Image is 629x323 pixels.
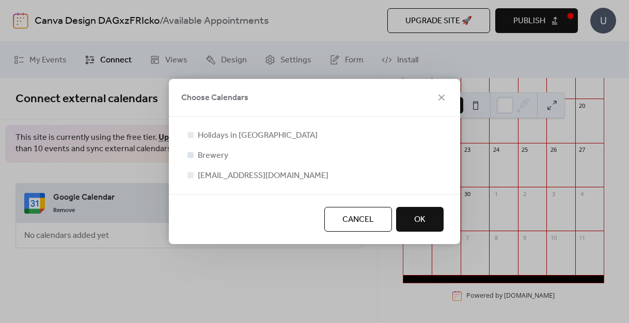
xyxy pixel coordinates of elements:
[198,150,228,162] span: Brewery
[181,92,248,104] span: Choose Calendars
[414,214,426,226] span: OK
[396,207,444,232] button: OK
[324,207,392,232] button: Cancel
[342,214,374,226] span: Cancel
[198,130,318,142] span: Holidays in [GEOGRAPHIC_DATA]
[198,170,328,182] span: [EMAIL_ADDRESS][DOMAIN_NAME]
